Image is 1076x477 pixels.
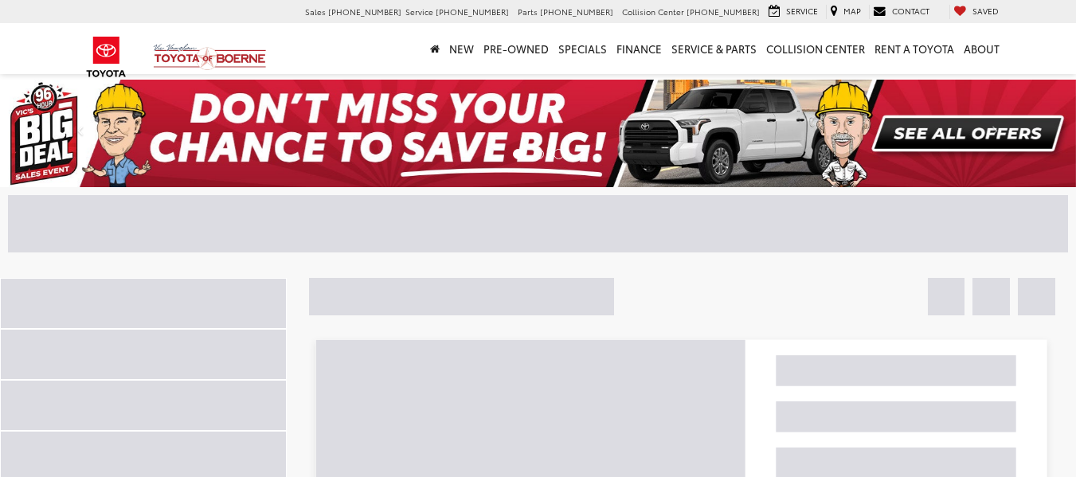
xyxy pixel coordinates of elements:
a: Contact [869,5,933,19]
span: [PHONE_NUMBER] [328,6,401,18]
a: Service [765,5,822,19]
span: Parts [518,6,538,18]
img: Toyota [76,31,136,83]
span: Collision Center [622,6,684,18]
a: Rent a Toyota [870,23,959,74]
a: Finance [612,23,667,74]
a: Service & Parts: Opens in a new tab [667,23,761,74]
a: Collision Center [761,23,870,74]
span: Map [843,5,861,17]
span: Service [405,6,433,18]
a: Map [826,5,865,19]
span: Service [786,5,818,17]
span: Saved [972,5,999,17]
span: [PHONE_NUMBER] [687,6,760,18]
span: [PHONE_NUMBER] [436,6,509,18]
span: Contact [892,5,929,17]
span: [PHONE_NUMBER] [540,6,613,18]
a: Home [425,23,444,74]
span: Sales [305,6,326,18]
a: Pre-Owned [479,23,554,74]
a: About [959,23,1004,74]
a: Specials [554,23,612,74]
a: New [444,23,479,74]
a: My Saved Vehicles [949,5,1003,19]
img: Vic Vaughan Toyota of Boerne [153,43,267,71]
